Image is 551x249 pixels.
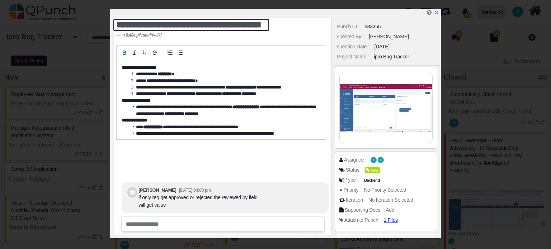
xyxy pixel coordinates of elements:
[369,33,409,40] div: [PERSON_NAME]
[365,167,380,173] span: New
[131,33,161,38] u: Duplicate/Invalid
[364,187,406,193] span: No Priority Selected
[138,187,176,193] b: [PERSON_NAME]
[344,186,358,194] div: Priority
[138,194,264,209] div: if only req get approved or rejected the reviewed by field will get value
[427,10,432,15] i: Edit Punch
[179,188,211,193] small: [DATE] 04:00 pm
[363,177,382,183] span: Backend
[344,216,378,224] div: Attach to Punch
[346,166,359,174] div: Status
[373,159,374,161] span: T
[337,53,369,61] div: Project Name :
[365,166,380,174] span: <div><span class="badge badge-secondary" style="background-color: #A4DD00"> <i class="fa fa-tag p...
[344,156,364,164] div: Assignee
[374,53,409,61] div: ipro Bug Tracker
[346,196,363,204] div: Iteration
[386,207,394,213] span: Add
[345,176,356,184] div: Type
[368,197,413,203] span: No Iteration Selected
[337,43,369,51] div: Creation Date :
[337,23,360,30] div: Punch ID :
[131,33,161,38] cite: Source Title
[371,157,377,163] span: Thalha
[116,32,289,38] footer: in list
[434,10,439,15] svg: x
[345,206,380,214] div: Supporting Docs
[364,23,381,30] div: #83255
[375,43,390,51] div: [DATE]
[380,159,382,161] span: S
[378,157,384,163] span: Selvarani
[383,217,397,223] span: 1 Files
[337,33,364,40] div: Created By :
